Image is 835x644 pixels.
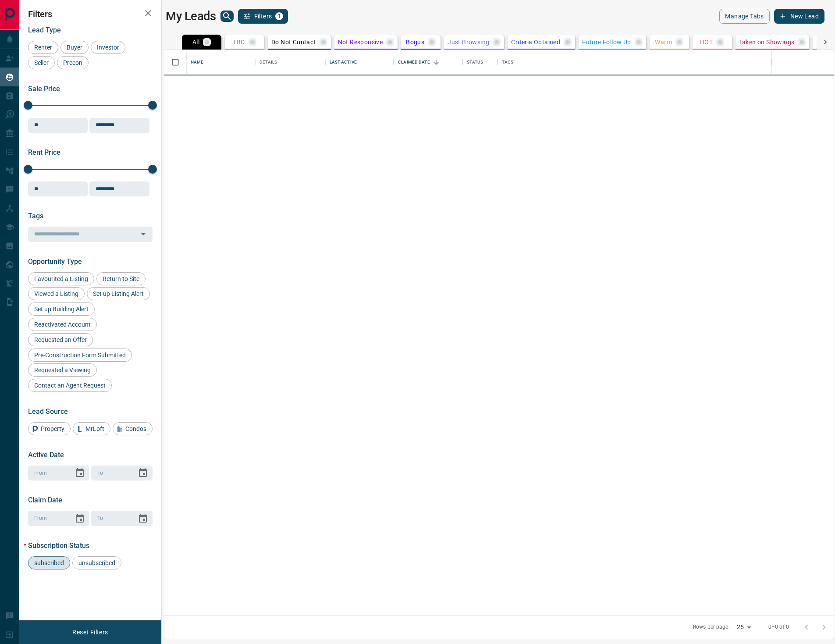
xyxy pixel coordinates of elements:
[75,559,118,566] span: unsubscribed
[28,422,71,435] div: Property
[82,425,107,432] span: MrLoft
[719,9,769,24] button: Manage Tabs
[90,290,147,297] span: Set up Listing Alert
[406,39,424,45] p: Bogus
[220,11,234,22] button: search button
[31,306,92,313] span: Set up Building Alert
[57,56,89,69] div: Precon
[271,39,316,45] p: Do Not Contact
[122,425,149,432] span: Condos
[31,321,94,328] span: Reactivated Account
[394,50,462,75] div: Claimed Date
[467,50,483,75] div: Status
[137,228,149,240] button: Open
[28,148,60,157] span: Rent Price
[233,39,245,45] p: TBD
[28,56,55,69] div: Seller
[71,464,89,482] button: Choose date
[448,39,489,45] p: Just Browsing
[28,85,60,93] span: Sale Price
[582,39,631,45] p: Future Follow Up
[31,44,55,51] span: Renter
[28,26,61,34] span: Lead Type
[28,451,64,459] span: Active Date
[31,559,67,566] span: subscribed
[255,50,325,75] div: Details
[31,290,82,297] span: Viewed a Listing
[99,275,142,282] span: Return to Site
[60,59,85,66] span: Precon
[28,9,153,19] h2: Filters
[693,623,730,631] p: Rows per page:
[276,13,282,19] span: 1
[113,422,153,435] div: Condos
[73,422,110,435] div: MrLoft
[186,50,255,75] div: Name
[497,50,772,75] div: Tags
[430,56,442,68] button: Sort
[28,318,97,331] div: Reactivated Account
[134,510,152,527] button: Choose date
[67,625,114,640] button: Reset Filters
[31,352,129,359] span: Pre-Construction Form Submitted
[238,9,288,24] button: Filters1
[338,39,383,45] p: Not Responsive
[72,556,121,569] div: unsubscribed
[700,39,713,45] p: HOT
[28,496,62,504] span: Claim Date
[96,272,146,285] div: Return to Site
[28,363,97,377] div: Requested a Viewing
[134,464,152,482] button: Choose date
[31,366,94,374] span: Requested a Viewing
[71,510,89,527] button: Choose date
[31,336,90,343] span: Requested an Offer
[166,9,216,23] h1: My Leads
[91,41,125,54] div: Investor
[28,302,95,316] div: Set up Building Alert
[259,50,277,75] div: Details
[462,50,497,75] div: Status
[28,287,85,300] div: Viewed a Listing
[31,275,91,282] span: Favourited a Listing
[94,44,122,51] span: Investor
[28,333,93,346] div: Requested an Offer
[655,39,672,45] p: Warm
[774,9,824,24] button: New Lead
[733,621,754,633] div: 25
[191,50,204,75] div: Name
[31,59,52,66] span: Seller
[192,39,199,45] p: All
[60,41,89,54] div: Buyer
[28,257,82,266] span: Opportunity Type
[28,379,112,392] div: Contact an Agent Request
[28,556,70,569] div: subscribed
[64,44,85,51] span: Buyer
[768,623,789,631] p: 0–0 of 0
[28,541,89,550] span: Subscription Status
[28,41,58,54] div: Renter
[38,425,68,432] span: Property
[31,382,109,389] span: Contact an Agent Request
[398,50,430,75] div: Claimed Date
[739,39,795,45] p: Taken on Showings
[511,39,560,45] p: Criteria Obtained
[87,287,150,300] div: Set up Listing Alert
[28,272,94,285] div: Favourited a Listing
[502,50,514,75] div: Tags
[325,50,394,75] div: Last Active
[28,349,132,362] div: Pre-Construction Form Submitted
[330,50,357,75] div: Last Active
[28,407,68,416] span: Lead Source
[28,212,43,220] span: Tags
